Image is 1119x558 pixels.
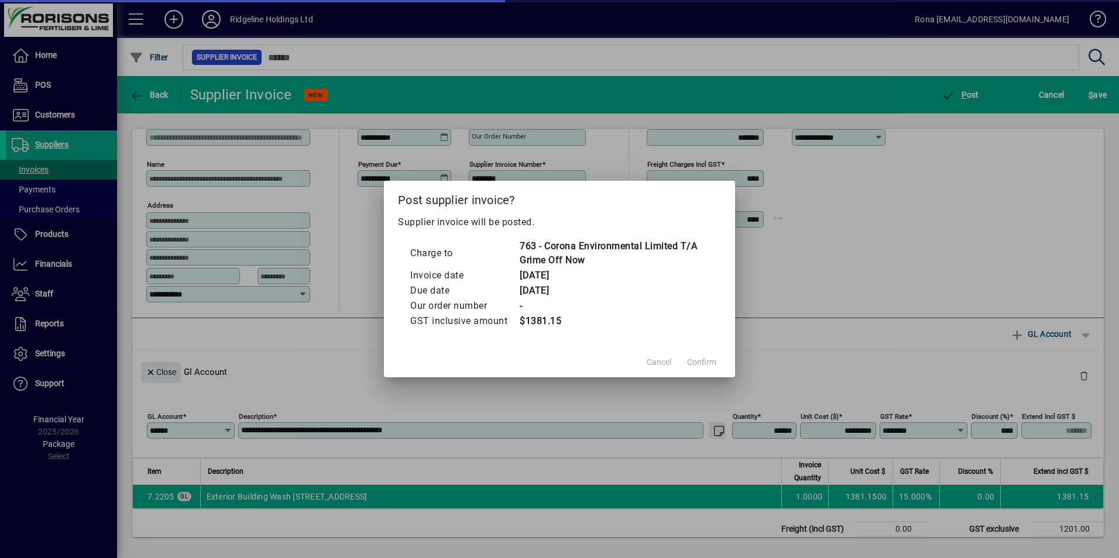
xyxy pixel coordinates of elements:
[519,298,709,314] td: -
[519,239,709,268] td: 763 - Corona Environmental Limited T/A Grime Off Now
[519,268,709,283] td: [DATE]
[384,181,735,215] h2: Post supplier invoice?
[410,239,519,268] td: Charge to
[410,298,519,314] td: Our order number
[519,314,709,329] td: $1381.15
[410,268,519,283] td: Invoice date
[519,283,709,298] td: [DATE]
[410,314,519,329] td: GST inclusive amount
[410,283,519,298] td: Due date
[398,215,721,229] p: Supplier invoice will be posted.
